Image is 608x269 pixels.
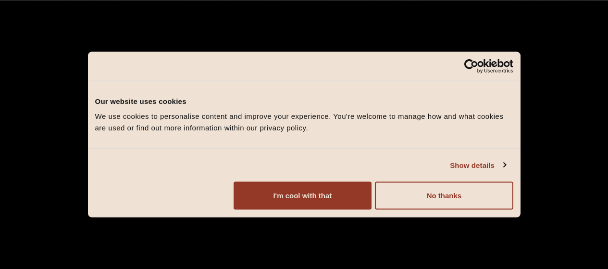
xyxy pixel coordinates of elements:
[429,59,513,73] a: Usercentrics Cookiebot - opens in a new window
[450,159,506,171] a: Show details
[95,111,513,134] div: We use cookies to personalise content and improve your experience. You're welcome to manage how a...
[375,182,513,210] button: No thanks
[95,95,513,107] div: Our website uses cookies
[234,182,372,210] button: I'm cool with that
